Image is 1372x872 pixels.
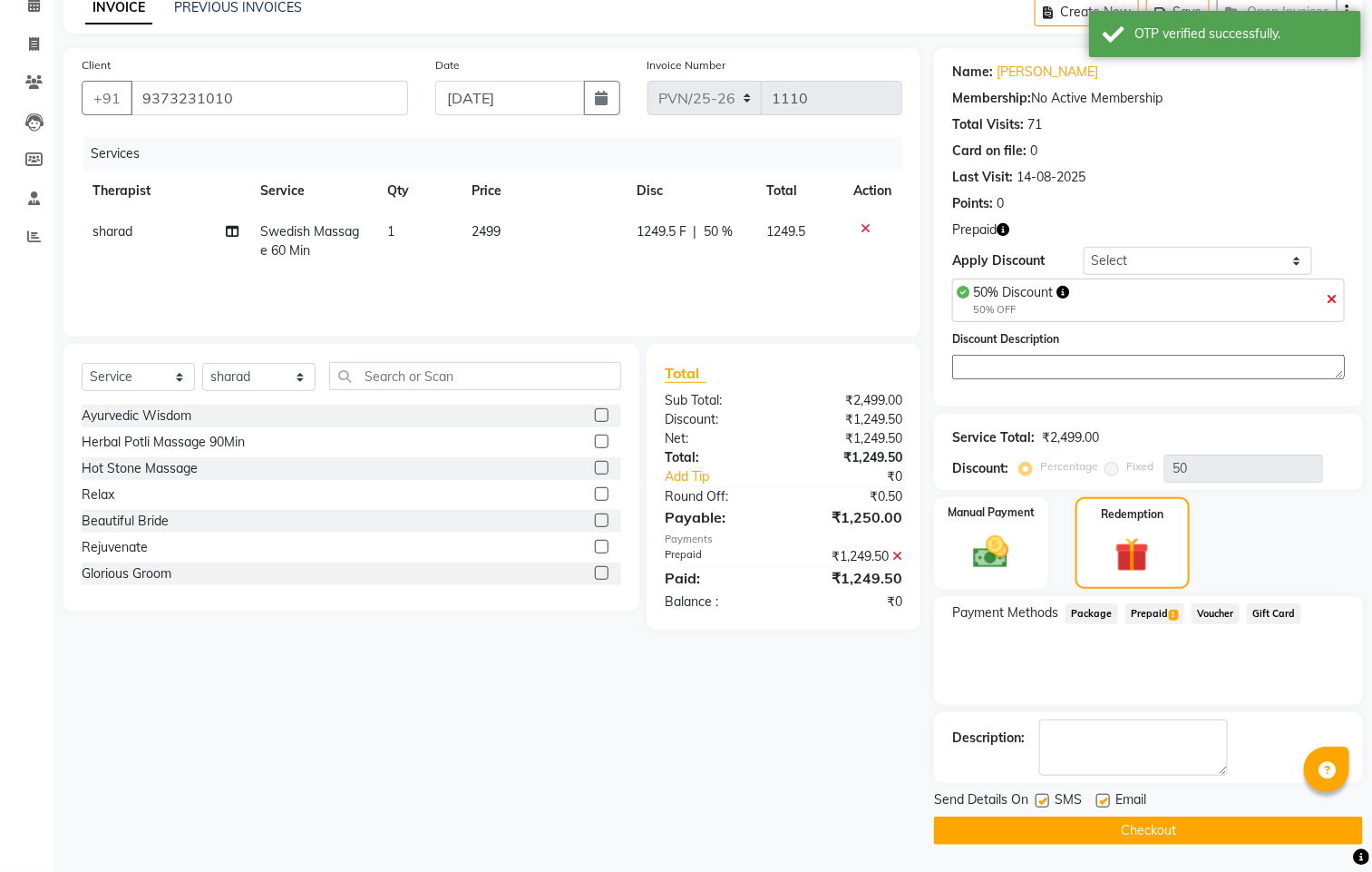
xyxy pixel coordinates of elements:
div: Payments [665,532,902,547]
div: Paid: [651,567,783,589]
div: Net: [651,429,783,448]
div: ₹1,249.50 [783,448,916,467]
div: Services [83,137,916,171]
div: Service Total: [952,428,1035,447]
span: Package [1065,603,1118,624]
div: Discount: [952,459,1008,478]
div: ₹1,250.00 [783,506,916,528]
span: SMS [1055,790,1082,813]
div: ₹2,499.00 [783,391,916,410]
iframe: chat widget [1296,799,1354,854]
button: Checkout [934,817,1363,845]
span: 50 % [705,222,734,241]
label: Manual Payment [948,505,1035,521]
div: Hot Stone Massage [82,459,198,478]
label: Redemption [1101,506,1163,523]
div: No Active Membership [952,89,1345,108]
th: Disc [626,171,756,211]
div: Total Visits: [952,115,1024,134]
div: Beautiful Bride [82,512,169,531]
a: Add Tip [651,467,805,486]
th: Service [249,171,376,211]
span: Prepaid [952,220,997,240]
span: 1249.5 F [637,222,686,241]
span: sharad [92,223,132,240]
div: Membership: [952,89,1031,108]
span: | [694,222,697,241]
span: 1 [387,223,394,240]
div: Name: [952,63,993,82]
span: Prepaid [1125,603,1184,624]
div: 71 [1027,115,1042,134]
div: Last Visit: [952,168,1013,187]
label: Percentage [1040,458,1098,475]
div: ₹1,249.50 [783,429,916,448]
th: Price [461,171,625,211]
div: Apply Discount [952,251,1083,270]
th: Action [842,171,902,211]
div: ₹1,249.50 [783,547,916,566]
div: ₹1,249.50 [783,567,916,589]
div: 50% OFF [973,302,1069,318]
label: Fixed [1126,458,1153,475]
span: Total [665,364,706,383]
div: Herbal Potli Massage 90Min [82,433,245,452]
div: Points: [952,194,993,213]
span: Swedish Massage 60 Min [260,223,359,259]
a: [PERSON_NAME] [997,63,1098,82]
div: Relax [82,485,114,505]
span: Payment Methods [952,603,1058,622]
div: Rejuvenate [82,538,148,557]
div: Sub Total: [651,391,783,410]
div: ₹0.50 [783,487,916,506]
div: ₹0 [783,593,916,612]
div: ₹1,249.50 [783,410,916,429]
th: Therapist [82,171,249,211]
div: 0 [997,194,1004,213]
span: 1249.5 [767,223,806,240]
div: 14-08-2025 [1017,168,1085,187]
label: Discount Description [952,331,1059,348]
span: 2499 [472,223,501,240]
th: Qty [376,171,461,211]
div: Discount: [651,410,783,429]
span: 50% Discount [973,284,1053,300]
div: Total: [651,448,783,467]
div: Description: [952,729,1025,748]
input: Search by Name/Mobile/Email/Code [131,81,408,115]
span: 1 [1169,610,1179,621]
span: Voucher [1192,603,1240,624]
div: Prepaid [651,547,783,566]
div: ₹2,499.00 [1042,428,1099,447]
div: OTP verified successfully. [1134,24,1348,44]
button: +91 [82,81,132,115]
div: ₹0 [806,467,917,486]
div: Card on file: [952,142,1027,161]
span: Send Details On [934,790,1028,813]
div: Round Off: [651,487,783,506]
div: 0 [1030,142,1037,161]
div: Balance : [651,593,783,612]
label: Invoice Number [647,57,726,73]
span: Gift Card [1247,603,1301,624]
img: _cash.svg [962,532,1020,573]
input: Search or Scan [329,362,621,390]
label: Date [435,57,460,73]
div: Payable: [651,506,783,528]
div: Ayurvedic Wisdom [82,407,191,426]
img: _gift.svg [1104,534,1160,576]
div: Glorious Groom [82,564,171,583]
span: Email [1115,790,1146,813]
label: Client [82,57,111,73]
th: Total [756,171,843,211]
